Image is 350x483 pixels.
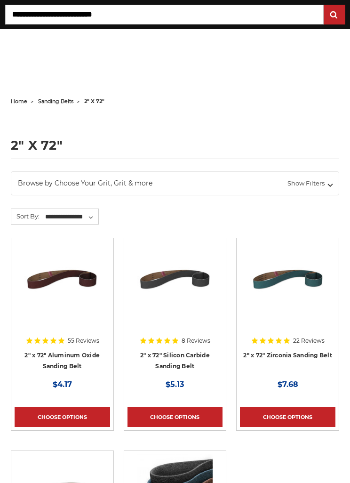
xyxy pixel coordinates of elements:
span: Browse by Choose Your Grit, Grit & more [18,178,201,188]
a: 2" x 72" Aluminum Oxide Sanding Belt [24,352,100,370]
a: 2" x 72" Zirconia Pipe Sanding Belt [240,241,335,337]
a: sanding belts [38,98,73,105]
img: 2" x 72" Zirconia Pipe Sanding Belt [250,241,326,317]
a: home [11,98,27,105]
span: 22 Reviews [293,338,325,344]
span: $5.13 [166,380,184,389]
span: Show Filters [287,179,332,188]
a: 2" x 72" Silicon Carbide Sanding Belt [140,352,210,370]
a: 2" x 72" Silicon Carbide File Belt [127,241,223,337]
a: 2" x 72" Aluminum Oxide Pipe Sanding Belt [15,241,110,337]
img: 2" x 72" Aluminum Oxide Pipe Sanding Belt [24,241,100,317]
span: 2" x 72" [84,98,104,105]
a: Choose Options [127,407,223,427]
label: Sort By: [11,209,40,223]
img: 2" x 72" Silicon Carbide File Belt [137,241,213,317]
a: 2" x 72" Zirconia Sanding Belt [243,352,332,359]
select: Sort By: [44,210,98,224]
input: Submit [325,6,344,24]
a: Browse by Choose Your Grit, Grit & more Show Filters [11,171,339,195]
h1: 2" x 72" [11,139,339,159]
span: $4.17 [53,380,72,389]
a: Choose Options [240,407,335,427]
a: Choose Options [15,407,110,427]
span: $7.68 [278,380,298,389]
span: 55 Reviews [68,338,99,344]
span: 8 Reviews [182,338,210,344]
